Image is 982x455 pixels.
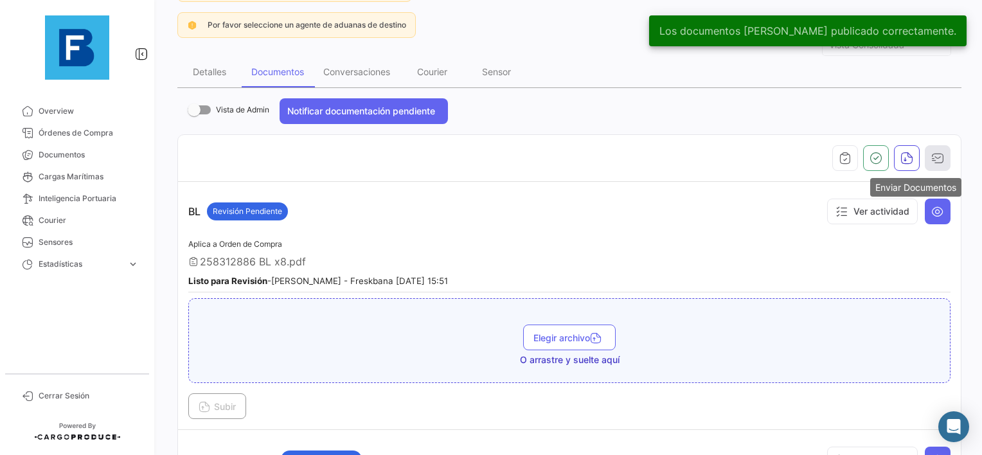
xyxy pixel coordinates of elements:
[188,202,288,220] p: BL
[323,66,390,77] div: Conversaciones
[251,66,304,77] div: Documentos
[417,66,447,77] div: Courier
[39,149,139,161] span: Documentos
[520,353,620,366] span: O arrastre y suelte aquí
[39,193,139,204] span: Inteligencia Portuaria
[200,255,306,268] span: 258312886 BL x8.pdf
[39,105,139,117] span: Overview
[10,144,144,166] a: Documentos
[199,401,236,412] span: Subir
[213,206,282,217] span: Revisión Pendiente
[870,178,961,197] div: Enviar Documentos
[45,15,109,80] img: 12429640-9da8-4fa2-92c4-ea5716e443d2.jpg
[10,231,144,253] a: Sensores
[188,393,246,419] button: Subir
[827,199,918,224] button: Ver actividad
[10,166,144,188] a: Cargas Marítimas
[208,20,406,30] span: Por favor seleccione un agente de aduanas de destino
[523,325,616,350] button: Elegir archivo
[280,98,448,124] button: Notificar documentación pendiente
[39,171,139,183] span: Cargas Marítimas
[10,210,144,231] a: Courier
[193,66,226,77] div: Detalles
[39,215,139,226] span: Courier
[533,332,605,343] span: Elegir archivo
[39,127,139,139] span: Órdenes de Compra
[482,66,511,77] div: Sensor
[188,239,282,249] span: Aplica a Orden de Compra
[216,102,269,118] span: Vista de Admin
[39,390,139,402] span: Cerrar Sesión
[10,122,144,144] a: Órdenes de Compra
[10,100,144,122] a: Overview
[188,276,267,286] b: Listo para Revisión
[39,258,122,270] span: Estadísticas
[127,258,139,270] span: expand_more
[39,236,139,248] span: Sensores
[659,24,956,37] span: Los documentos [PERSON_NAME] publicado correctamente.
[938,411,969,442] div: Abrir Intercom Messenger
[188,276,448,286] small: - [PERSON_NAME] - Freskbana [DATE] 15:51
[10,188,144,210] a: Inteligencia Portuaria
